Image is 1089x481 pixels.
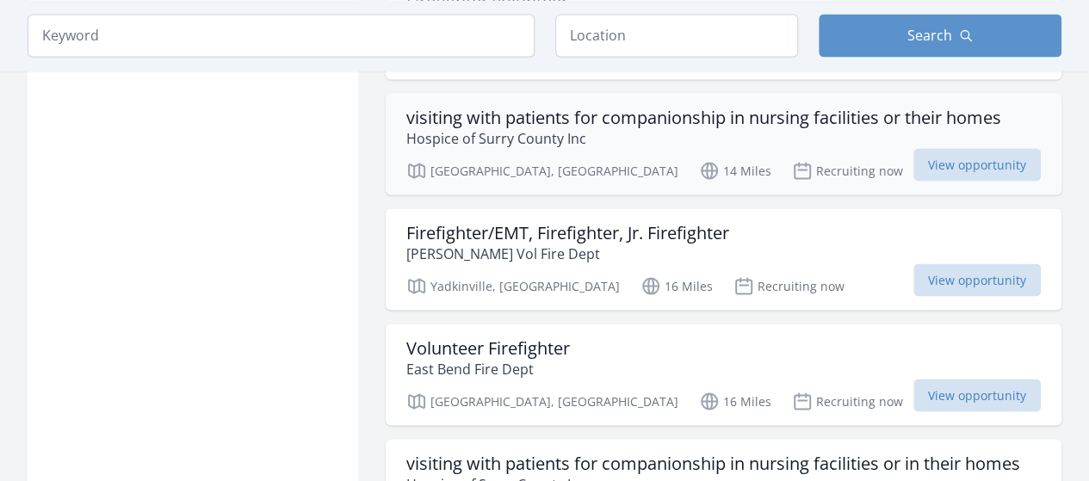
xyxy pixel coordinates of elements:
a: Firefighter/EMT, Firefighter, Jr. Firefighter [PERSON_NAME] Vol Fire Dept Yadkinville, [GEOGRAPHI... [386,208,1061,310]
p: [GEOGRAPHIC_DATA], [GEOGRAPHIC_DATA] [406,160,678,181]
h3: Firefighter/EMT, Firefighter, Jr. Firefighter [406,222,729,243]
input: Keyword [28,14,535,57]
p: Hospice of Surry County Inc [406,127,1001,148]
p: 14 Miles [699,160,771,181]
span: View opportunity [913,263,1041,296]
p: Recruiting now [792,391,903,411]
p: [PERSON_NAME] Vol Fire Dept [406,243,729,263]
p: East Bend Fire Dept [406,358,570,379]
a: visiting with patients for companionship in nursing facilities or their homes Hospice of Surry Co... [386,93,1061,194]
h3: Volunteer Firefighter [406,337,570,358]
span: View opportunity [913,148,1041,181]
p: Recruiting now [792,160,903,181]
h3: visiting with patients for companionship in nursing facilities or their homes [406,107,1001,127]
span: Search [907,25,952,46]
a: Volunteer Firefighter East Bend Fire Dept [GEOGRAPHIC_DATA], [GEOGRAPHIC_DATA] 16 Miles Recruitin... [386,324,1061,425]
input: Location [555,14,798,57]
p: Recruiting now [733,275,845,296]
span: View opportunity [913,379,1041,411]
p: [GEOGRAPHIC_DATA], [GEOGRAPHIC_DATA] [406,391,678,411]
p: Yadkinville, [GEOGRAPHIC_DATA] [406,275,620,296]
p: 16 Miles [640,275,713,296]
button: Search [819,14,1061,57]
p: 16 Miles [699,391,771,411]
h3: visiting with patients for companionship in nursing facilities or in their homes [406,453,1020,473]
